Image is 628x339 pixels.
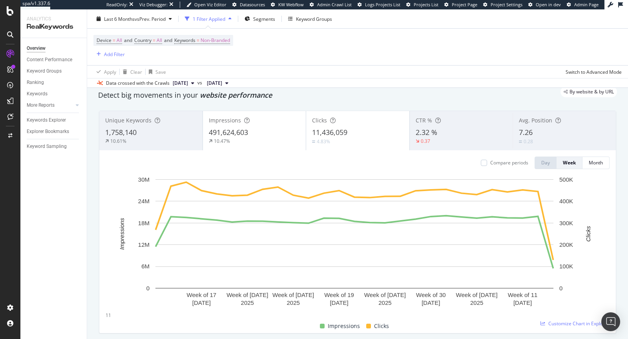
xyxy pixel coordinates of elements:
[483,2,522,8] a: Project Settings
[173,80,188,87] span: 2025 Aug. 21st
[317,138,330,145] div: 4.83%
[120,66,142,78] button: Clear
[97,37,111,44] span: Device
[559,198,573,204] text: 400K
[93,13,175,25] button: Last 6 MonthsvsPrev. Period
[416,128,437,137] span: 2.32 %
[490,159,528,166] div: Compare periods
[174,37,195,44] span: Keywords
[194,2,226,7] span: Open Viz Editor
[27,67,62,75] div: Keyword Groups
[27,56,72,64] div: Content Performance
[559,285,562,292] text: 0
[117,35,122,46] span: All
[330,299,348,306] text: [DATE]
[209,117,241,124] span: Impressions
[27,116,66,124] div: Keywords Explorer
[27,101,73,109] a: More Reports
[421,138,430,144] div: 0.37
[287,299,299,306] text: 2025
[272,292,314,298] text: Week of [DATE]
[108,312,111,319] div: 1
[601,312,620,331] div: Open Intercom Messenger
[27,116,81,124] a: Keywords Explorer
[559,220,573,226] text: 300K
[536,2,561,7] span: Open in dev
[27,142,67,151] div: Keyword Sampling
[138,241,150,248] text: 12M
[241,13,278,25] button: Segments
[364,292,406,298] text: Week of [DATE]
[559,176,573,183] text: 500K
[240,2,265,7] span: Datasources
[187,292,217,298] text: Week of 17
[589,159,603,166] div: Month
[278,2,304,7] span: KW Webflow
[358,2,400,8] a: Logs Projects List
[271,2,304,8] a: KW Webflow
[312,128,347,137] span: 11,436,059
[157,35,162,46] span: All
[146,285,150,292] text: 0
[93,66,116,78] button: Apply
[491,2,522,7] span: Project Settings
[27,101,55,109] div: More Reports
[563,159,576,166] div: Week
[106,312,108,319] div: 1
[559,241,573,248] text: 200K
[365,2,400,7] span: Logs Projects List
[27,128,81,136] a: Explorer Bookmarks
[27,142,81,151] a: Keyword Sampling
[209,128,248,137] span: 491,624,603
[170,78,197,88] button: [DATE]
[141,263,150,270] text: 6M
[182,13,235,25] button: 1 Filter Applied
[93,49,125,59] button: Add Filter
[557,157,582,169] button: Week
[139,2,168,8] div: Viz Debugger:
[582,157,610,169] button: Month
[214,138,230,144] div: 10.47%
[104,15,135,22] span: Last 6 Months
[207,80,222,87] span: 2025 Feb. 26th
[106,2,128,8] div: ReadOnly:
[197,37,199,44] span: =
[328,321,360,331] span: Impressions
[540,320,610,327] a: Customize Chart in Explorer
[186,2,226,8] a: Open Viz Editor
[105,128,137,137] span: 1,758,140
[378,299,391,306] text: 2025
[253,15,275,22] span: Segments
[414,2,438,7] span: Projects List
[528,2,561,8] a: Open in dev
[197,79,204,86] span: vs
[27,78,44,87] div: Ranking
[416,292,446,298] text: Week of 30
[312,140,315,143] img: Equal
[105,117,152,124] span: Unique Keywords
[406,2,438,8] a: Projects List
[541,159,550,166] div: Day
[317,2,352,7] span: Admin Crawl List
[110,138,126,144] div: 10.61%
[519,128,533,137] span: 7.26
[566,68,622,75] div: Switch to Advanced Mode
[106,80,170,87] div: Data crossed with the Crawls
[138,176,150,183] text: 30M
[138,220,150,226] text: 18M
[470,299,483,306] text: 2025
[104,51,125,57] div: Add Filter
[113,37,115,44] span: =
[27,56,81,64] a: Content Performance
[204,78,232,88] button: [DATE]
[585,226,591,241] text: Clicks
[27,78,81,87] a: Ranking
[559,263,573,270] text: 100K
[27,44,81,53] a: Overview
[508,292,538,298] text: Week of 11
[232,2,265,8] a: Datasources
[130,68,142,75] div: Clear
[374,321,389,331] span: Clicks
[310,2,352,8] a: Admin Crawl List
[27,67,81,75] a: Keyword Groups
